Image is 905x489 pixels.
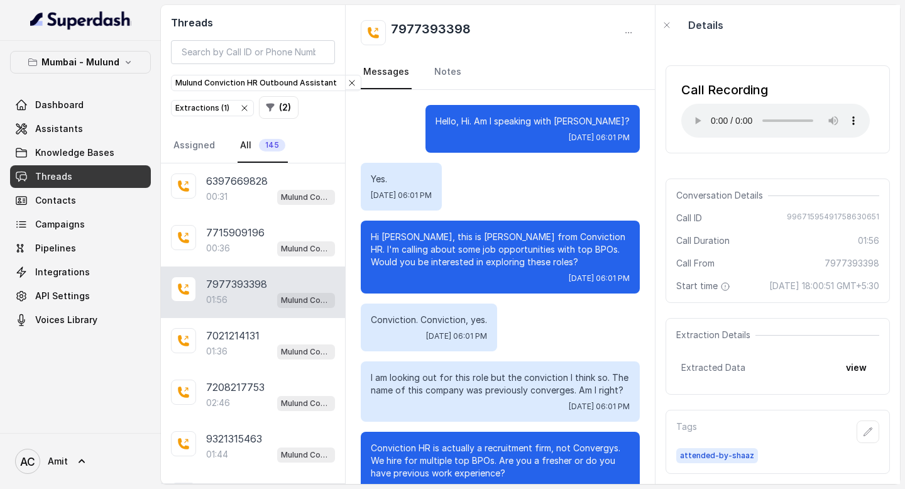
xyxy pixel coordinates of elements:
span: [DATE] 06:01 PM [371,190,432,201]
a: Notes [432,55,464,89]
span: Conversation Details [676,189,768,202]
p: 7977393398 [206,277,267,292]
span: attended-by-shaaz [676,448,758,463]
span: Assistants [35,123,83,135]
a: Campaigns [10,213,151,236]
span: [DATE] 06:01 PM [569,402,630,412]
span: Call ID [676,212,702,224]
button: Mulund Conviction HR Outbound Assistant [171,75,361,91]
button: Mumbai - Mulund [10,51,151,74]
p: 02:46 [206,397,230,409]
a: Assistants [10,118,151,140]
p: Yes. [371,173,432,185]
span: 01:56 [858,234,879,247]
div: Call Recording [681,81,870,99]
p: Mulund Conviction HR Outbound Assistant [281,294,331,307]
p: 01:36 [206,345,228,358]
span: API Settings [35,290,90,302]
audio: Your browser does not support the audio element. [681,104,870,138]
span: 99671595491758630651 [787,212,879,224]
p: 7208217753 [206,380,265,395]
input: Search by Call ID or Phone Number [171,40,335,64]
p: 00:31 [206,190,228,203]
a: Knowledge Bases [10,141,151,164]
span: Knowledge Bases [35,146,114,159]
p: Mulund Conviction HR Outbound Assistant [281,397,331,410]
p: 01:56 [206,294,228,306]
span: Campaigns [35,218,85,231]
a: Integrations [10,261,151,283]
span: Extraction Details [676,329,755,341]
span: [DATE] 18:00:51 GMT+5:30 [769,280,879,292]
p: 6397669828 [206,173,268,189]
p: Mumbai - Mulund [41,55,119,70]
button: view [838,356,874,379]
h2: Threads [171,15,335,30]
a: Assigned [171,129,217,163]
p: Details [688,18,723,33]
h2: 7977393398 [391,20,471,45]
p: Tags [676,420,697,443]
a: Messages [361,55,412,89]
p: Hello, Hi. Am I speaking with [PERSON_NAME]? [436,115,630,128]
a: All145 [238,129,288,163]
div: Mulund Conviction HR Outbound Assistant [175,77,357,89]
text: AC [20,455,35,468]
p: Mulund Conviction HR Outbound Assistant [281,191,331,204]
p: 9321315463 [206,431,262,446]
p: Conviction. Conviction, yes. [371,314,487,326]
p: Conviction HR is actually a recruitment firm, not Convergys. We hire for multiple top BPOs. Are y... [371,442,630,480]
p: 01:44 [206,448,228,461]
p: Hi [PERSON_NAME], this is [PERSON_NAME] from Conviction HR. I'm calling about some job opportunit... [371,231,630,268]
span: Call Duration [676,234,730,247]
span: Extracted Data [681,361,745,374]
span: Pipelines [35,242,76,255]
span: Amit [48,455,68,468]
button: Extractions (1) [171,100,254,116]
p: 00:36 [206,242,230,255]
span: [DATE] 06:01 PM [569,133,630,143]
a: Contacts [10,189,151,212]
p: 7021214131 [206,328,260,343]
div: Extractions ( 1 ) [175,102,250,114]
a: API Settings [10,285,151,307]
nav: Tabs [361,55,640,89]
span: Contacts [35,194,76,207]
span: Voices Library [35,314,97,326]
p: Mulund Conviction HR Outbound Assistant [281,449,331,461]
span: 145 [259,139,285,151]
a: Pipelines [10,237,151,260]
p: 7715909196 [206,225,265,240]
a: Dashboard [10,94,151,116]
a: Amit [10,444,151,479]
img: light.svg [30,10,131,30]
a: Voices Library [10,309,151,331]
a: Threads [10,165,151,188]
p: Mulund Conviction HR Outbound Assistant [281,346,331,358]
p: I am looking out for this role but the conviction I think so. The name of this company was previo... [371,371,630,397]
span: Start time [676,280,733,292]
span: 7977393398 [825,257,879,270]
span: [DATE] 06:01 PM [569,273,630,283]
span: Integrations [35,266,90,278]
span: [DATE] 06:01 PM [426,331,487,341]
span: Dashboard [35,99,84,111]
button: (2) [259,96,299,119]
span: Threads [35,170,72,183]
span: Call From [676,257,715,270]
nav: Tabs [171,129,335,163]
p: Mulund Conviction HR Outbound Assistant [281,243,331,255]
